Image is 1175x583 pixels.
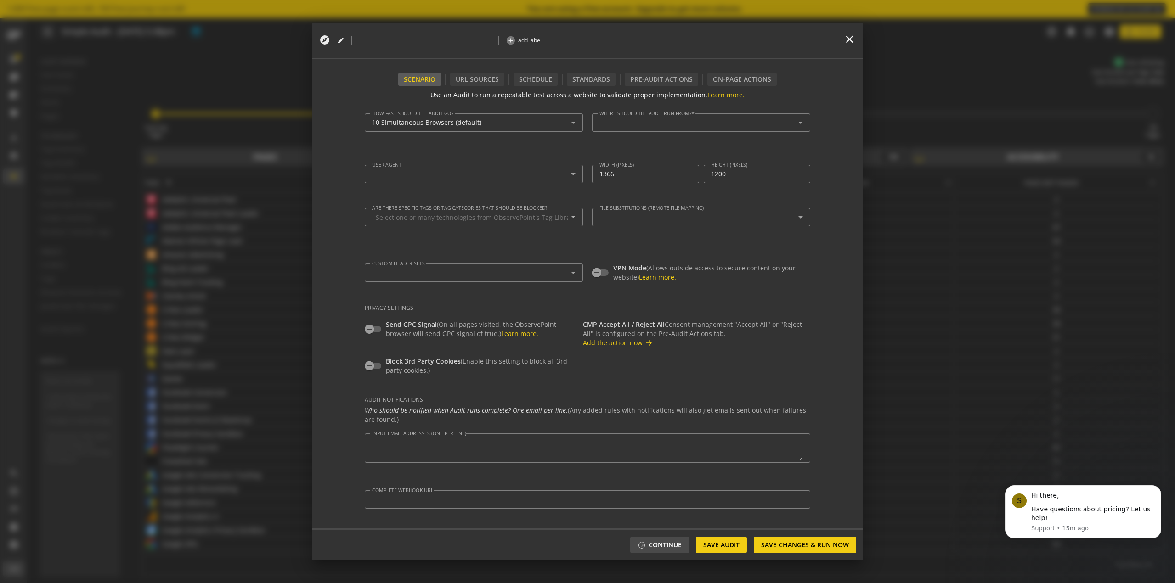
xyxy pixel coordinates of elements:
[501,329,538,338] a: Learn more.
[583,338,653,348] button: Add the action now
[754,537,856,553] button: Save Changes & Run Now
[398,73,441,86] div: Scenario
[696,537,747,553] button: Save Audit
[599,110,691,116] mat-label: Where should the audit run from?
[365,305,810,311] h2: Privacy Settings
[506,35,516,45] mat-icon: add_circle
[381,357,581,375] label: (Enable this setting to block all 3rd party cookies.)
[372,430,466,436] mat-label: Input email addresses (one per line)
[599,162,634,168] mat-label: Width (pixels)
[562,211,584,222] mat-icon: arrow_drop_down
[376,214,568,222] input: Select one or many technologies from ObservePoint's Tag Library to be blocked.
[613,263,646,272] span: VPN Mode
[337,37,345,44] mat-icon: edit
[599,205,704,211] mat-label: File substitutions (remote file mapping)
[381,320,581,338] label: (On all pages visited, the ObservePoint browser will send GPC signal of true.)
[583,320,665,329] span: CMP Accept All / Reject All
[372,260,425,266] mat-label: Custom Header sets
[639,273,676,281] a: Learn more.
[450,73,504,86] div: URL Sources
[707,90,745,99] a: Learn more.
[372,487,433,493] mat-label: Complete Webhook URL
[707,73,777,86] div: On-Page Actions
[514,73,558,86] div: Schedule
[645,339,653,347] mat-icon: arrow_forward
[430,90,745,100] div: Use an Audit to run a repeatable test across a website to validate proper implementation.
[583,320,810,348] div: Consent management "Accept All" or "Reject All" is configured on the Pre-Audit Actions tab.
[386,320,437,329] span: Send GPC Signal
[625,73,698,86] div: Pre-audit Actions
[319,34,330,45] mat-icon: explore
[518,36,542,44] span: add label
[711,162,747,168] mat-label: Height (pixels)
[372,118,481,127] span: 10 Simultaneous Browsers (default)
[365,406,810,424] div: (Any added rules with notifications will also get emails sent out when failures are found.)
[349,33,354,48] span: |
[372,162,401,168] mat-label: User agent
[506,36,542,45] button: add label
[991,481,1175,578] iframe: Intercom notifications message
[630,537,689,553] button: Continue
[703,537,740,553] span: Save Audit
[843,33,856,45] mat-icon: close
[609,263,808,282] label: (Allows outside access to secure content on your website)
[496,33,501,48] span: |
[386,357,461,365] span: Block 3rd Party Cookies
[372,110,453,116] mat-label: How fast should the audit go?
[649,537,682,553] span: Continue
[761,537,849,553] span: Save Changes & Run Now
[365,396,810,404] mat-label: Audit Notifications
[365,406,568,415] em: Who should be notified when Audit runs complete? One email per line.
[372,205,548,211] mat-label: Are there specific tags or tag categories that should be blocked?
[567,73,616,86] div: Standards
